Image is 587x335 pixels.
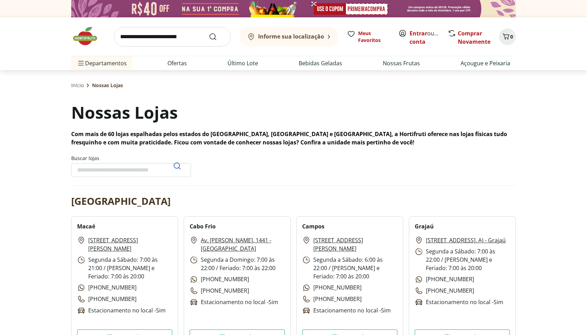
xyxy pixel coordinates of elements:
span: 0 [510,33,513,40]
a: Meus Favoritos [347,30,390,44]
p: Estacionamento no local - Sim [77,306,166,315]
a: Início [71,82,84,89]
p: [PHONE_NUMBER] [415,275,474,284]
button: Menu [77,55,85,72]
p: Segunda a Sábado: 7:00 às 21:00 / [PERSON_NAME] e Feriado: 7:00 às 20:00 [77,256,172,280]
input: Buscar lojasPesquisar [71,163,191,177]
p: Estacionamento no local - Sim [302,306,391,315]
p: Segunda a Sábado: 7:00 às 22:00 / [PERSON_NAME] e Feriado: 7:00 às 20:00 [415,247,510,272]
input: search [114,27,231,47]
a: [STREET_ADDRESS]. A) - Grajaú [426,236,506,244]
img: Hortifruti [71,26,106,47]
button: Informe sua localização [239,27,339,47]
a: Entrar [410,30,427,37]
p: [PHONE_NUMBER] [302,283,362,292]
a: [STREET_ADDRESS][PERSON_NAME] [313,236,397,253]
p: [PHONE_NUMBER] [302,295,362,303]
p: [PHONE_NUMBER] [190,275,249,284]
p: Segunda a Domingo: 7:00 às 22:00 / Feriado: 7:00 às 22:00 [190,256,285,272]
label: Buscar lojas [71,155,191,177]
span: ou [410,29,440,46]
button: Pesquisar [169,158,185,174]
a: Ofertas [167,59,187,67]
h2: Macaé [77,222,95,231]
p: Estacionamento no local - Sim [415,298,503,307]
a: Comprar Novamente [458,30,490,45]
span: Nossas Lojas [92,82,123,89]
p: [PHONE_NUMBER] [415,286,474,295]
a: Criar conta [410,30,448,45]
a: Último Lote [228,59,258,67]
h1: Nossas Lojas [71,101,178,124]
span: Meus Favoritos [358,30,390,44]
p: Segunda a Sábado: 6:00 às 22:00 / [PERSON_NAME] e Feriado: 7:00 às 20:00 [302,256,397,280]
button: Submit Search [209,33,225,41]
b: Informe sua localização [258,33,324,40]
p: [PHONE_NUMBER] [77,295,137,303]
h2: [GEOGRAPHIC_DATA] [71,194,171,208]
p: Com mais de 60 lojas espalhadas pelos estados do [GEOGRAPHIC_DATA], [GEOGRAPHIC_DATA] e [GEOGRAPH... [71,130,516,146]
h2: Grajaú [415,222,434,231]
a: Bebidas Geladas [299,59,342,67]
a: Açougue e Peixaria [461,59,510,67]
h2: Cabo Frio [190,222,216,231]
p: [PHONE_NUMBER] [77,283,137,292]
a: [STREET_ADDRESS][PERSON_NAME] [88,236,172,253]
p: [PHONE_NUMBER] [190,286,249,295]
span: Departamentos [77,55,127,72]
a: Av. [PERSON_NAME], 1441 - [GEOGRAPHIC_DATA] [201,236,285,253]
a: Nossas Frutas [383,59,420,67]
p: Estacionamento no local - Sim [190,298,278,307]
button: Carrinho [499,28,516,45]
h2: Campos [302,222,324,231]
